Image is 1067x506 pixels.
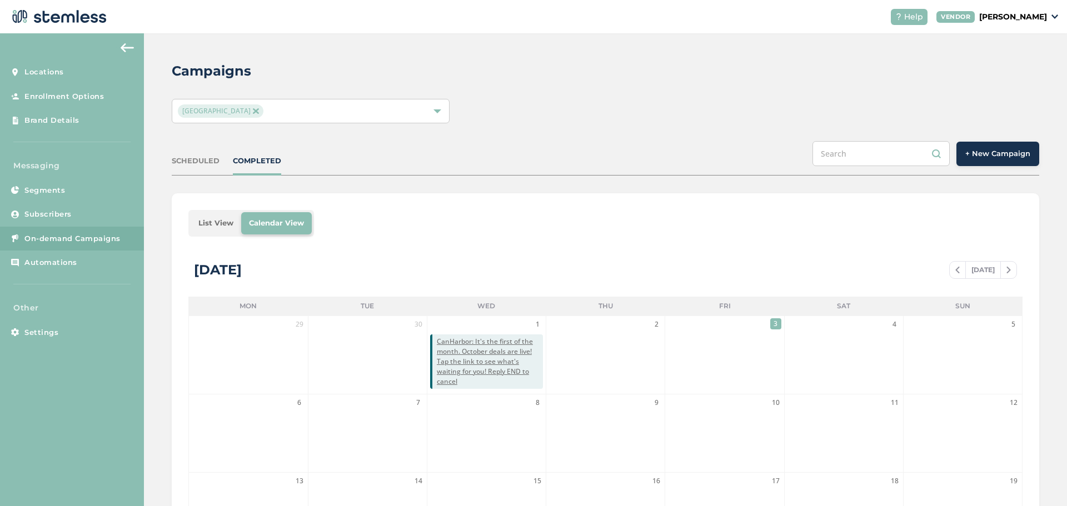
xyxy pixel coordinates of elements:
span: 12 [1008,397,1019,408]
li: Calendar View [241,212,312,234]
li: Sun [904,297,1023,315]
span: Subscribers [24,209,72,220]
span: 4 [889,319,900,330]
span: 14 [413,475,424,487]
span: On-demand Campaigns [24,233,121,244]
img: icon-help-white-03924b79.svg [895,13,902,20]
span: 2 [651,319,662,330]
iframe: Chat Widget [1011,453,1067,506]
h2: Campaigns [172,61,251,81]
span: CanHarbor: It's the first of the month. October deals are live! Tap the link to see what's waitin... [437,337,543,387]
img: icon-close-accent-8a337256.svg [253,108,258,114]
span: Help [904,11,923,23]
span: 17 [770,475,781,487]
img: icon_down-arrow-small-66adaf34.svg [1051,14,1058,19]
div: [DATE] [194,260,242,280]
li: Sat [784,297,903,315]
img: icon-arrow-back-accent-c549486e.svg [121,43,134,52]
span: 18 [889,475,900,487]
li: Fri [665,297,784,315]
span: 19 [1008,475,1019,487]
li: Thu [546,297,665,315]
span: 3 [770,318,781,329]
span: Segments [24,185,65,196]
div: COMPLETED [233,156,281,167]
span: 16 [651,475,662,487]
span: 29 [294,319,305,330]
span: 30 [413,319,424,330]
span: [GEOGRAPHIC_DATA] [178,104,263,118]
span: 6 [294,397,305,408]
img: icon-chevron-left-b8c47ebb.svg [955,267,960,273]
span: 8 [532,397,543,408]
span: 1 [532,319,543,330]
li: Tue [308,297,427,315]
span: Settings [24,327,58,338]
button: + New Campaign [956,142,1039,166]
span: 11 [889,397,900,408]
span: Enrollment Options [24,91,104,102]
img: icon-chevron-right-bae969c5.svg [1006,267,1011,273]
span: [DATE] [965,262,1001,278]
span: 7 [413,397,424,408]
input: Search [812,141,950,166]
span: 5 [1008,319,1019,330]
span: 15 [532,475,543,487]
p: [PERSON_NAME] [979,11,1047,23]
span: Brand Details [24,115,79,126]
span: 9 [651,397,662,408]
img: logo-dark-0685b13c.svg [9,6,107,28]
span: 13 [294,475,305,487]
span: Locations [24,67,64,78]
li: Mon [188,297,307,315]
li: List View [191,212,241,234]
span: + New Campaign [965,148,1030,159]
div: SCHEDULED [172,156,220,167]
span: Automations [24,257,77,268]
span: 10 [770,397,781,408]
li: Wed [427,297,546,315]
div: VENDOR [936,11,975,23]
